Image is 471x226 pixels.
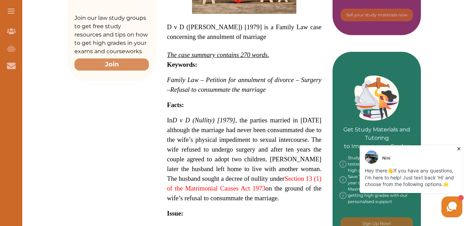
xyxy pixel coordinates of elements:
strong: Issue: [167,210,183,217]
span: D v D ([PERSON_NAME]) [1979] is a Family Law case concerning the annulment of marriage [167,23,321,40]
span: In , the parties married in [DATE] although the marriage had never been consummated due to the wi... [167,116,321,202]
em: D v D (Nullity) [1979] [173,116,235,124]
button: [object Object] [341,9,413,21]
p: Sell your study materials now [346,12,408,18]
span: Refusal to consummate the marriage [170,86,266,93]
img: Green card image [354,75,399,121]
em: The case summary contains 270 words. [167,51,269,58]
strong: Keywords: [167,61,197,68]
iframe: HelpCrunch [304,144,464,219]
strong: Facts: [167,101,184,108]
p: Get Study Materials and Tutoring to Improve your Grades [340,106,414,151]
p: Join our law study groups to get free study resources and tips on how to get high grades in your ... [74,14,149,56]
button: Join [74,58,149,71]
span: Family Law – Petition for annulment of divorce – Surgery – [167,76,321,93]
